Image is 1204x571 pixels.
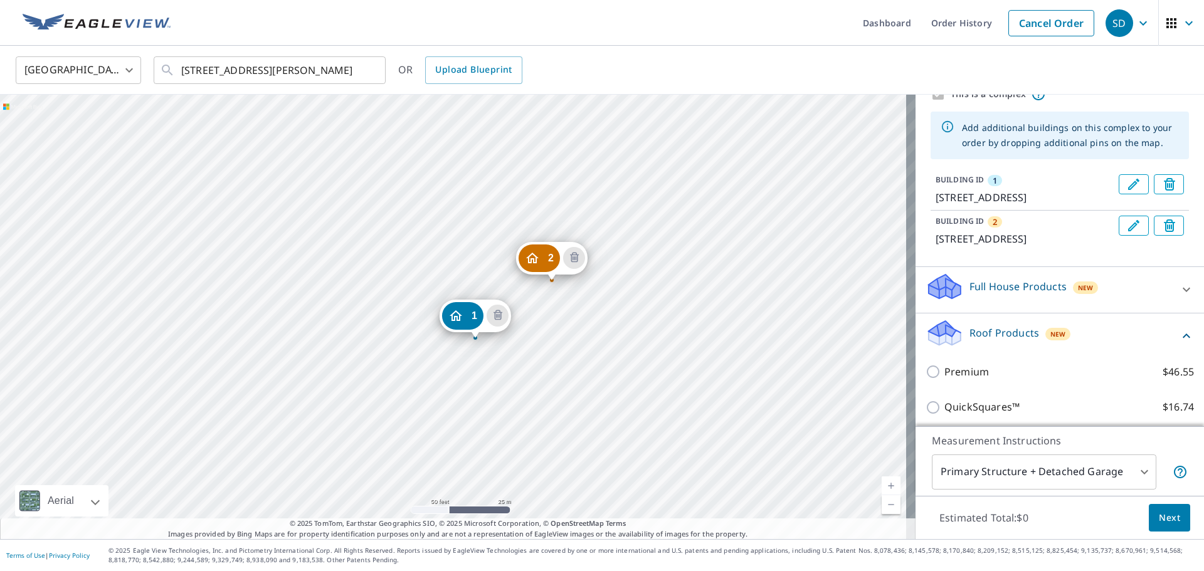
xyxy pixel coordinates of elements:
[1119,174,1149,194] button: Edit building 1
[108,546,1198,565] p: © 2025 Eagle View Technologies, Inc. and Pictometry International Corp. All Rights Reserved. Repo...
[6,552,90,559] p: |
[1008,10,1094,36] a: Cancel Order
[1173,464,1188,479] span: Your report will include the primary structure and a detached garage if one exists.
[929,504,1038,532] p: Estimated Total: $0
[969,325,1039,340] p: Roof Products
[551,518,603,528] a: OpenStreetMap
[1154,216,1184,236] button: Delete building 2
[1149,504,1190,532] button: Next
[425,56,522,84] a: Upload Blueprint
[548,253,554,263] span: 2
[516,242,588,281] div: Dropped pin, building 2, Residential property, 3457 Greystone Dr Austin, TX 78731
[1078,283,1094,293] span: New
[398,56,522,84] div: OR
[1154,174,1184,194] button: Delete building 1
[926,272,1194,308] div: Full House ProductsNew
[993,216,997,228] span: 2
[936,190,1114,205] p: [STREET_ADDRESS]
[1119,216,1149,236] button: Edit building 2
[15,485,108,516] div: Aerial
[936,231,1114,246] p: [STREET_ADDRESS]
[181,53,360,88] input: Search by address or latitude-longitude
[936,174,984,185] p: BUILDING ID
[290,518,626,529] span: © 2025 TomTom, Earthstar Geographics SIO, © 2025 Microsoft Corporation, ©
[1159,510,1180,526] span: Next
[23,14,171,33] img: EV Logo
[944,399,1020,415] p: QuickSquares™
[1163,399,1194,415] p: $16.74
[1163,364,1194,380] p: $46.55
[932,433,1188,448] p: Measurement Instructions
[16,53,141,88] div: [GEOGRAPHIC_DATA]
[44,485,78,516] div: Aerial
[49,551,90,560] a: Privacy Policy
[606,518,626,528] a: Terms
[882,495,900,514] a: Current Level 19, Zoom Out
[944,364,989,380] p: Premium
[969,279,1067,294] p: Full House Products
[6,551,45,560] a: Terms of Use
[926,318,1194,354] div: Roof ProductsNew
[563,247,585,269] button: Delete building 2
[435,62,512,78] span: Upload Blueprint
[1050,329,1066,339] span: New
[932,454,1156,490] div: Primary Structure + Detached Garage
[882,476,900,495] a: Current Level 19, Zoom In
[993,175,997,186] span: 1
[962,115,1179,155] div: Add additional buildings on this complex to your order by dropping additional pins on the map.
[936,216,984,226] p: BUILDING ID
[1106,9,1133,37] div: SD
